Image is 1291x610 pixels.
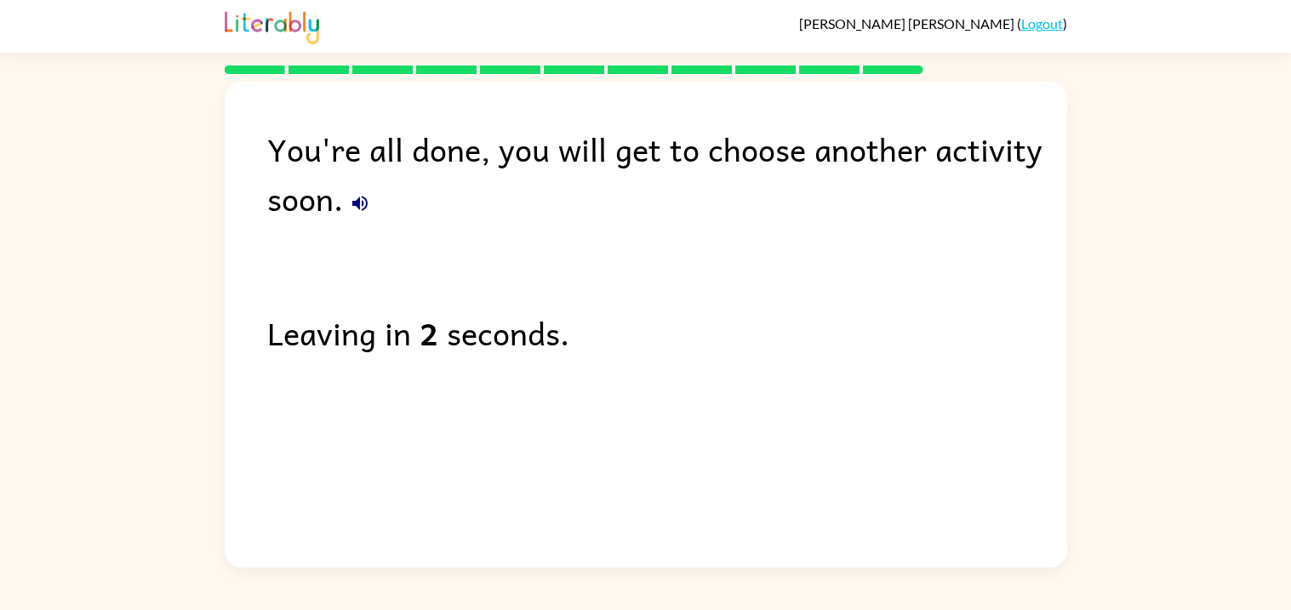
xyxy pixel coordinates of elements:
[267,308,1067,357] div: Leaving in seconds.
[799,15,1067,31] div: ( )
[225,7,319,44] img: Literably
[799,15,1017,31] span: [PERSON_NAME] [PERSON_NAME]
[420,308,438,357] b: 2
[267,124,1067,223] div: You're all done, you will get to choose another activity soon.
[1021,15,1063,31] a: Logout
